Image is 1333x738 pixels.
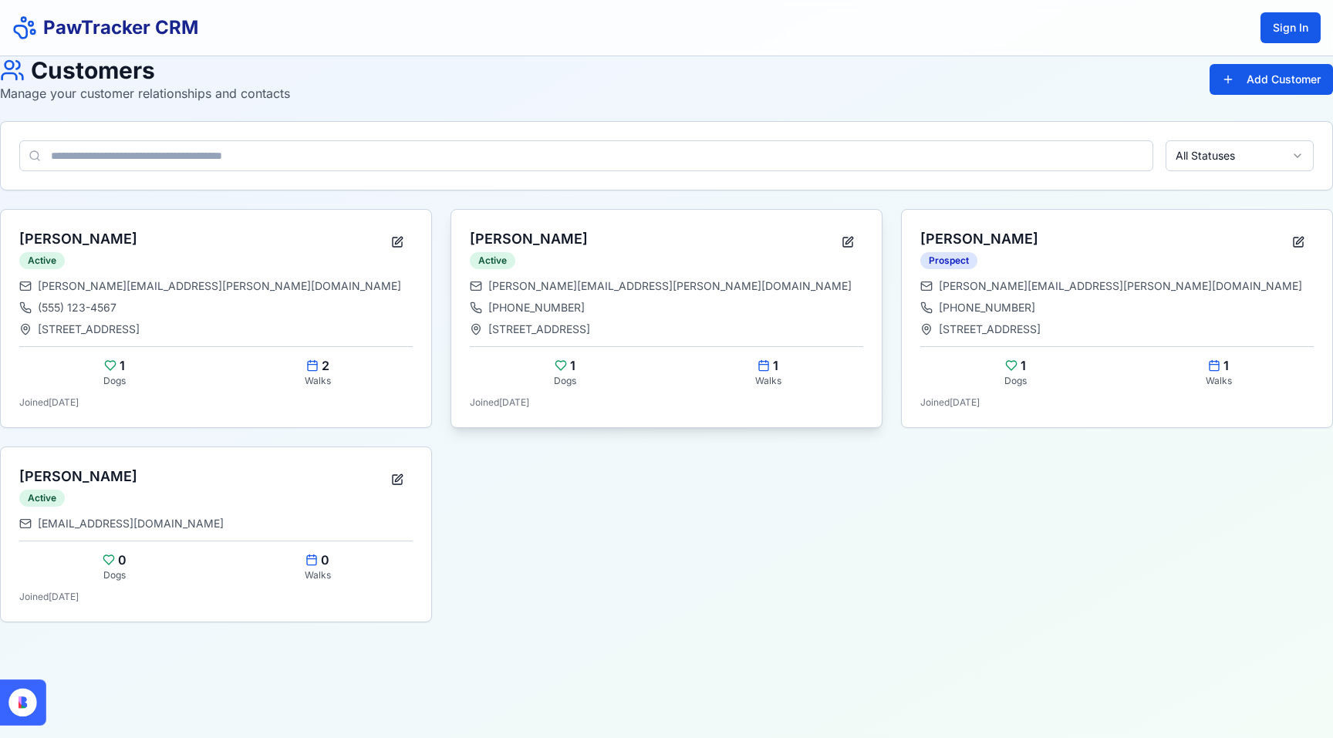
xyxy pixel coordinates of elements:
[920,322,1314,337] div: [STREET_ADDRESS]
[19,396,413,409] div: Joined [DATE]
[19,228,137,250] h3: [PERSON_NAME]
[470,322,863,337] div: [STREET_ADDRESS]
[920,396,1314,409] div: Joined [DATE]
[322,356,329,375] span: 2
[120,356,125,375] span: 1
[19,278,413,294] div: [PERSON_NAME][EMAIL_ADDRESS][PERSON_NAME][DOMAIN_NAME]
[19,591,413,603] div: Joined [DATE]
[470,252,515,269] div: Active
[470,278,863,294] div: [PERSON_NAME][EMAIL_ADDRESS][PERSON_NAME][DOMAIN_NAME]
[773,356,778,375] span: 1
[1210,64,1333,95] button: Add Customer
[920,228,1038,250] h3: [PERSON_NAME]
[19,516,413,531] div: [EMAIL_ADDRESS][DOMAIN_NAME]
[1021,356,1026,375] span: 1
[920,252,977,269] div: Prospect
[920,375,1111,387] p: Dogs
[470,396,863,409] div: Joined [DATE]
[19,300,413,315] div: (555) 123-4567
[118,551,127,569] span: 0
[321,551,329,569] span: 0
[222,375,413,387] p: Walks
[470,228,588,250] h3: [PERSON_NAME]
[470,300,863,315] div: [PHONE_NUMBER]
[19,252,65,269] div: Active
[470,375,660,387] p: Dogs
[1123,375,1314,387] p: Walks
[673,375,863,387] p: Walks
[19,375,210,387] p: Dogs
[19,466,137,487] h3: [PERSON_NAME]
[19,490,65,507] div: Active
[920,278,1314,294] div: [PERSON_NAME][EMAIL_ADDRESS][PERSON_NAME][DOMAIN_NAME]
[19,569,210,581] p: Dogs
[570,356,575,375] span: 1
[1223,356,1229,375] span: 1
[1260,12,1321,43] button: Sign In
[19,322,413,337] div: [STREET_ADDRESS]
[920,300,1314,315] div: [PHONE_NUMBER]
[222,569,413,581] p: Walks
[43,15,198,40] h1: PawTracker CRM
